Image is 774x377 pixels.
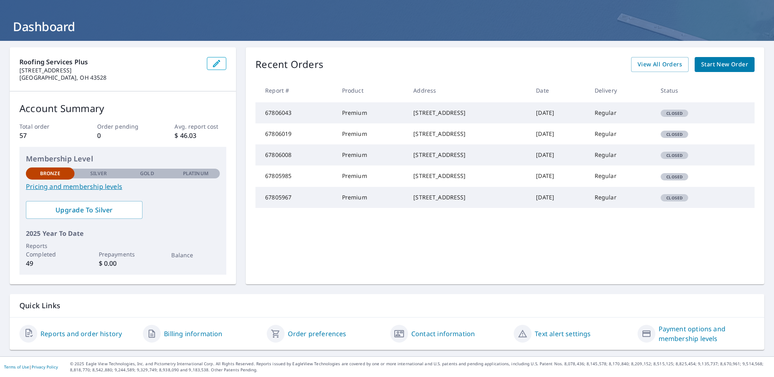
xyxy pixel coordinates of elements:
[19,74,200,81] p: [GEOGRAPHIC_DATA], OH 43528
[255,78,335,102] th: Report #
[255,102,335,123] td: 67806043
[588,123,655,144] td: Regular
[654,78,730,102] th: Status
[336,123,407,144] td: Premium
[336,165,407,186] td: Premium
[26,201,142,219] a: Upgrade To Silver
[40,170,60,177] p: Bronze
[174,131,226,140] p: $ 46.03
[413,193,523,201] div: [STREET_ADDRESS]
[99,258,147,268] p: $ 0.00
[97,122,149,131] p: Order pending
[32,364,58,370] a: Privacy Policy
[336,102,407,123] td: Premium
[164,329,222,339] a: Billing information
[171,251,220,259] p: Balance
[90,170,107,177] p: Silver
[588,102,655,123] td: Regular
[288,329,347,339] a: Order preferences
[336,78,407,102] th: Product
[19,67,200,74] p: [STREET_ADDRESS]
[407,78,529,102] th: Address
[99,250,147,258] p: Prepayments
[413,109,523,117] div: [STREET_ADDRESS]
[4,364,58,369] p: |
[661,131,687,137] span: Closed
[26,258,74,268] p: 49
[413,151,523,159] div: [STREET_ADDRESS]
[255,57,323,72] p: Recent Orders
[588,78,655,102] th: Delivery
[19,131,71,140] p: 57
[26,229,220,238] p: 2025 Year To Date
[255,165,335,186] td: 67805985
[174,122,226,131] p: Avg. report cost
[19,101,226,116] p: Account Summary
[255,187,335,208] td: 67805967
[4,364,29,370] a: Terms of Use
[336,187,407,208] td: Premium
[529,165,588,186] td: [DATE]
[411,329,475,339] a: Contact information
[588,144,655,165] td: Regular
[701,59,748,70] span: Start New Order
[638,59,682,70] span: View All Orders
[529,102,588,123] td: [DATE]
[631,57,689,72] a: View All Orders
[255,144,335,165] td: 67806008
[183,170,208,177] p: Platinum
[661,152,687,158] span: Closed
[26,182,220,191] a: Pricing and membership levels
[26,241,74,258] p: Reports Completed
[661,110,687,116] span: Closed
[588,165,655,186] td: Regular
[40,329,122,339] a: Reports and order history
[413,130,523,138] div: [STREET_ADDRESS]
[19,301,755,311] p: Quick Links
[336,144,407,165] td: Premium
[70,361,770,373] p: © 2025 Eagle View Technologies, Inc. and Pictometry International Corp. All Rights Reserved. Repo...
[588,187,655,208] td: Regular
[529,187,588,208] td: [DATE]
[661,174,687,180] span: Closed
[140,170,154,177] p: Gold
[19,57,200,67] p: Roofing Services Plus
[661,195,687,201] span: Closed
[413,172,523,180] div: [STREET_ADDRESS]
[255,123,335,144] td: 67806019
[10,18,764,35] h1: Dashboard
[26,153,220,164] p: Membership Level
[535,329,591,339] a: Text alert settings
[659,324,755,343] a: Payment options and membership levels
[32,205,136,214] span: Upgrade To Silver
[19,122,71,131] p: Total order
[529,144,588,165] td: [DATE]
[529,123,588,144] td: [DATE]
[97,131,149,140] p: 0
[529,78,588,102] th: Date
[695,57,755,72] a: Start New Order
